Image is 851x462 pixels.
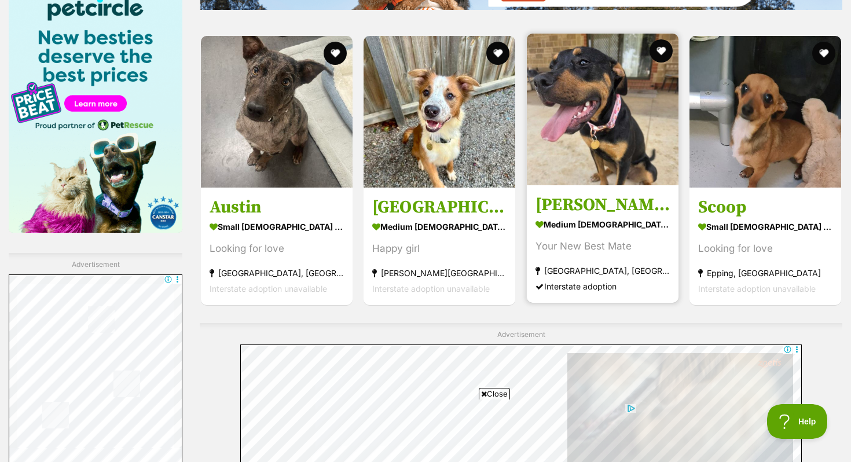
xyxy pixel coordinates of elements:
div: Looking for love [698,240,832,256]
h3: [PERSON_NAME] [535,193,670,215]
button: favourite [812,42,835,65]
button: favourite [650,39,673,63]
a: [GEOGRAPHIC_DATA] medium [DEMOGRAPHIC_DATA] Dog Happy girl [PERSON_NAME][GEOGRAPHIC_DATA], [GEOGR... [364,187,515,305]
span: Interstate adoption unavailable [372,283,490,293]
iframe: Help Scout Beacon - Open [767,404,828,439]
a: Scoop small [DEMOGRAPHIC_DATA] Dog Looking for love Epping, [GEOGRAPHIC_DATA] Interstate adoption... [689,187,841,305]
div: Interstate adoption [535,278,670,294]
div: Happy girl [372,240,507,256]
strong: medium [DEMOGRAPHIC_DATA] Dog [372,218,507,234]
div: Looking for love [210,240,344,256]
h3: Scoop [698,196,832,218]
a: Austin small [DEMOGRAPHIC_DATA] Dog Looking for love [GEOGRAPHIC_DATA], [GEOGRAPHIC_DATA] Interst... [201,187,353,305]
span: Interstate adoption unavailable [210,283,327,293]
strong: small [DEMOGRAPHIC_DATA] Dog [698,218,832,234]
iframe: Advertisement [215,404,636,456]
button: favourite [487,42,510,65]
strong: Epping, [GEOGRAPHIC_DATA] [698,265,832,280]
strong: [GEOGRAPHIC_DATA], [GEOGRAPHIC_DATA] [535,262,670,278]
span: Close [479,388,510,399]
h3: [GEOGRAPHIC_DATA] [372,196,507,218]
img: Maldives - Border Collie Dog [364,36,515,188]
button: favourite [324,42,347,65]
span: Interstate adoption unavailable [698,283,816,293]
a: [PERSON_NAME] medium [DEMOGRAPHIC_DATA] Dog Your New Best Mate [GEOGRAPHIC_DATA], [GEOGRAPHIC_DAT... [527,185,678,302]
img: Carla - Mastiff Dog [527,34,678,185]
strong: [PERSON_NAME][GEOGRAPHIC_DATA], [GEOGRAPHIC_DATA] [372,265,507,280]
h3: Austin [210,196,344,218]
img: Scoop - Chihuahua x Dachshund Dog [689,36,841,188]
strong: medium [DEMOGRAPHIC_DATA] Dog [535,215,670,232]
div: Your New Best Mate [535,238,670,254]
img: Austin - Kelpie x Catahoula Leopard Dog [201,36,353,188]
strong: small [DEMOGRAPHIC_DATA] Dog [210,218,344,234]
strong: [GEOGRAPHIC_DATA], [GEOGRAPHIC_DATA] [210,265,344,280]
